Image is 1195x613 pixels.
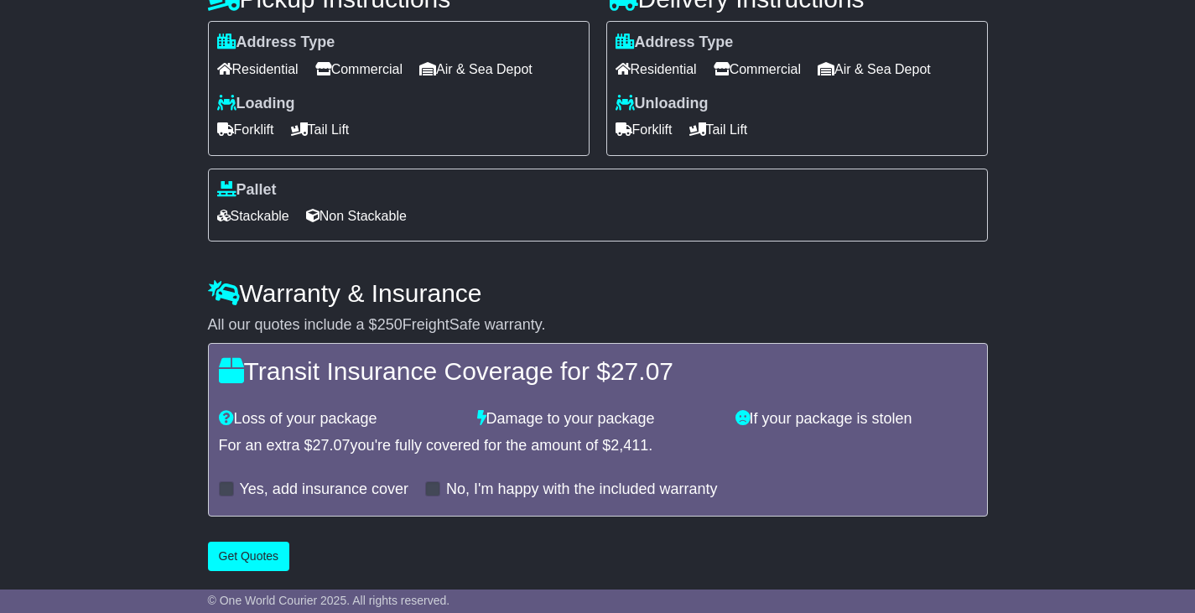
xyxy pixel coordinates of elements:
[208,542,290,571] button: Get Quotes
[291,117,350,143] span: Tail Lift
[610,437,648,454] span: 2,411
[217,181,277,200] label: Pallet
[240,481,408,499] label: Yes, add insurance cover
[419,56,533,82] span: Air & Sea Depot
[208,316,988,335] div: All our quotes include a $ FreightSafe warranty.
[818,56,931,82] span: Air & Sea Depot
[469,410,727,429] div: Damage to your package
[306,203,407,229] span: Non Stackable
[616,56,697,82] span: Residential
[315,56,403,82] span: Commercial
[616,117,673,143] span: Forklift
[217,203,289,229] span: Stackable
[377,316,403,333] span: 250
[689,117,748,143] span: Tail Lift
[714,56,801,82] span: Commercial
[217,117,274,143] span: Forklift
[208,594,450,607] span: © One World Courier 2025. All rights reserved.
[313,437,351,454] span: 27.07
[616,95,709,113] label: Unloading
[610,357,673,385] span: 27.07
[219,357,977,385] h4: Transit Insurance Coverage for $
[219,437,977,455] div: For an extra $ you're fully covered for the amount of $ .
[210,410,469,429] div: Loss of your package
[217,56,299,82] span: Residential
[217,34,335,52] label: Address Type
[217,95,295,113] label: Loading
[208,279,988,307] h4: Warranty & Insurance
[727,410,985,429] div: If your package is stolen
[616,34,734,52] label: Address Type
[446,481,718,499] label: No, I'm happy with the included warranty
